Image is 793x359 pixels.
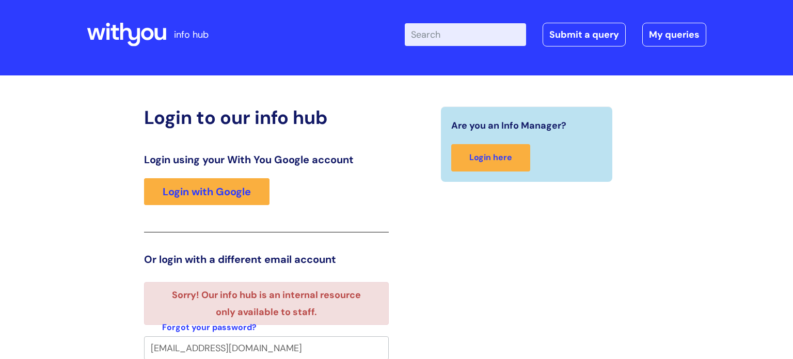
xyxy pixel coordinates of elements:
[451,144,530,171] a: Login here
[543,23,626,46] a: Submit a query
[162,320,257,335] a: Forgot your password?
[162,287,370,320] li: Sorry! Our info hub is an internal resource only available to staff.
[405,23,526,46] input: Search
[144,153,389,166] h3: Login using your With You Google account
[144,178,269,205] a: Login with Google
[174,26,209,43] p: info hub
[144,106,389,129] h2: Login to our info hub
[642,23,706,46] a: My queries
[451,117,566,134] span: Are you an Info Manager?
[144,253,389,266] h3: Or login with a different email account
